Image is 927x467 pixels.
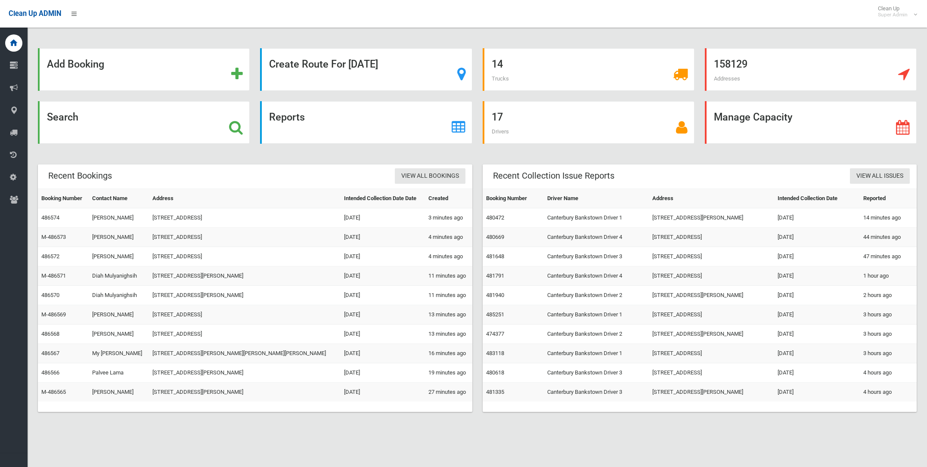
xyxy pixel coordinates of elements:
[486,350,504,356] a: 483118
[149,305,341,325] td: [STREET_ADDRESS]
[649,247,774,266] td: [STREET_ADDRESS]
[341,208,425,228] td: [DATE]
[260,48,472,91] a: Create Route For [DATE]
[149,325,341,344] td: [STREET_ADDRESS]
[483,167,625,184] header: Recent Collection Issue Reports
[544,344,649,363] td: Canterbury Bankstown Driver 1
[483,189,544,208] th: Booking Number
[860,305,917,325] td: 3 hours ago
[649,305,774,325] td: [STREET_ADDRESS]
[341,286,425,305] td: [DATE]
[341,189,425,208] th: Intended Collection Date Date
[774,208,860,228] td: [DATE]
[425,305,472,325] td: 13 minutes ago
[774,189,860,208] th: Intended Collection Date
[544,266,649,286] td: Canterbury Bankstown Driver 4
[41,389,66,395] a: M-486565
[89,247,149,266] td: [PERSON_NAME]
[38,189,89,208] th: Booking Number
[149,189,341,208] th: Address
[486,214,504,221] a: 480472
[649,344,774,363] td: [STREET_ADDRESS]
[149,383,341,402] td: [STREET_ADDRESS][PERSON_NAME]
[492,58,503,70] strong: 14
[774,383,860,402] td: [DATE]
[544,228,649,247] td: Canterbury Bankstown Driver 4
[341,305,425,325] td: [DATE]
[425,247,472,266] td: 4 minutes ago
[544,189,649,208] th: Driver Name
[89,208,149,228] td: [PERSON_NAME]
[874,5,916,18] span: Clean Up
[89,228,149,247] td: [PERSON_NAME]
[149,208,341,228] td: [STREET_ADDRESS]
[486,331,504,337] a: 474377
[486,292,504,298] a: 481940
[89,189,149,208] th: Contact Name
[260,101,472,144] a: Reports
[395,168,465,184] a: View All Bookings
[860,247,917,266] td: 47 minutes ago
[425,266,472,286] td: 11 minutes ago
[89,325,149,344] td: [PERSON_NAME]
[774,228,860,247] td: [DATE]
[425,363,472,383] td: 19 minutes ago
[425,208,472,228] td: 3 minutes ago
[774,325,860,344] td: [DATE]
[544,325,649,344] td: Canterbury Bankstown Driver 2
[860,208,917,228] td: 14 minutes ago
[149,286,341,305] td: [STREET_ADDRESS][PERSON_NAME]
[89,266,149,286] td: Diah Mulyanighsih
[486,272,504,279] a: 481791
[149,266,341,286] td: [STREET_ADDRESS][PERSON_NAME]
[149,344,341,363] td: [STREET_ADDRESS][PERSON_NAME][PERSON_NAME][PERSON_NAME]
[649,286,774,305] td: [STREET_ADDRESS][PERSON_NAME]
[89,383,149,402] td: [PERSON_NAME]
[860,189,917,208] th: Reported
[486,389,504,395] a: 481335
[878,12,908,18] small: Super Admin
[425,325,472,344] td: 13 minutes ago
[89,363,149,383] td: Palvee Lama
[649,189,774,208] th: Address
[38,101,250,144] a: Search
[544,286,649,305] td: Canterbury Bankstown Driver 2
[544,247,649,266] td: Canterbury Bankstown Driver 3
[705,101,917,144] a: Manage Capacity
[649,208,774,228] td: [STREET_ADDRESS][PERSON_NAME]
[486,253,504,260] a: 481648
[774,363,860,383] td: [DATE]
[269,111,305,123] strong: Reports
[544,363,649,383] td: Canterbury Bankstown Driver 3
[486,234,504,240] a: 480669
[860,363,917,383] td: 4 hours ago
[774,247,860,266] td: [DATE]
[341,266,425,286] td: [DATE]
[492,75,509,82] span: Trucks
[41,331,59,337] a: 486568
[38,48,250,91] a: Add Booking
[47,111,78,123] strong: Search
[714,75,740,82] span: Addresses
[544,383,649,402] td: Canterbury Bankstown Driver 3
[649,325,774,344] td: [STREET_ADDRESS][PERSON_NAME]
[492,111,503,123] strong: 17
[149,363,341,383] td: [STREET_ADDRESS][PERSON_NAME]
[341,363,425,383] td: [DATE]
[89,305,149,325] td: [PERSON_NAME]
[860,266,917,286] td: 1 hour ago
[41,350,59,356] a: 486567
[774,286,860,305] td: [DATE]
[149,247,341,266] td: [STREET_ADDRESS]
[483,101,694,144] a: 17 Drivers
[486,369,504,376] a: 480618
[860,344,917,363] td: 3 hours ago
[89,286,149,305] td: Diah Mulyanighsih
[41,292,59,298] a: 486570
[41,369,59,376] a: 486566
[41,253,59,260] a: 486572
[269,58,378,70] strong: Create Route For [DATE]
[860,286,917,305] td: 2 hours ago
[492,128,509,135] span: Drivers
[41,214,59,221] a: 486574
